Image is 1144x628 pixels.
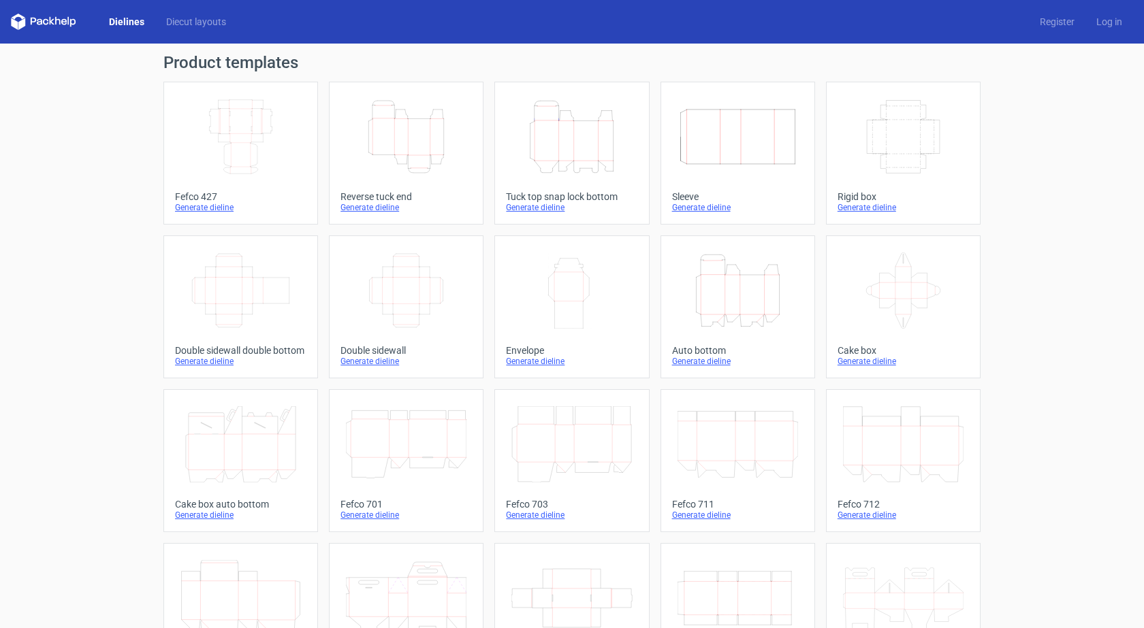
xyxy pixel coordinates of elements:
a: Cake boxGenerate dieline [826,235,981,378]
div: Generate dieline [175,202,306,213]
div: Generate dieline [175,510,306,520]
a: Fefco 701Generate dieline [329,389,483,532]
div: Rigid box [838,191,969,202]
div: Fefco 427 [175,191,306,202]
div: Fefco 703 [506,499,637,510]
a: Rigid boxGenerate dieline [826,82,981,225]
a: Cake box auto bottomGenerate dieline [163,389,318,532]
a: Diecut layouts [155,15,237,29]
div: Envelope [506,345,637,356]
div: Generate dieline [506,202,637,213]
div: Fefco 712 [838,499,969,510]
div: Fefco 711 [672,499,804,510]
div: Reverse tuck end [340,191,472,202]
a: Fefco 712Generate dieline [826,389,981,532]
a: Tuck top snap lock bottomGenerate dieline [494,82,649,225]
div: Generate dieline [506,510,637,520]
div: Generate dieline [838,356,969,367]
div: Generate dieline [175,356,306,367]
a: Register [1029,15,1085,29]
a: Reverse tuck endGenerate dieline [329,82,483,225]
a: Double sidewallGenerate dieline [329,235,483,378]
div: Sleeve [672,191,804,202]
div: Generate dieline [506,356,637,367]
a: Double sidewall double bottomGenerate dieline [163,235,318,378]
div: Generate dieline [340,510,472,520]
div: Generate dieline [340,202,472,213]
a: Log in [1085,15,1133,29]
div: Cake box auto bottom [175,499,306,510]
div: Generate dieline [672,356,804,367]
a: Fefco 427Generate dieline [163,82,318,225]
h1: Product templates [163,54,981,71]
div: Generate dieline [340,356,472,367]
div: Generate dieline [672,202,804,213]
div: Generate dieline [838,510,969,520]
div: Double sidewall double bottom [175,345,306,356]
a: Fefco 711Generate dieline [661,389,815,532]
div: Fefco 701 [340,499,472,510]
a: Fefco 703Generate dieline [494,389,649,532]
div: Cake box [838,345,969,356]
a: Dielines [98,15,155,29]
div: Tuck top snap lock bottom [506,191,637,202]
div: Auto bottom [672,345,804,356]
a: EnvelopeGenerate dieline [494,235,649,378]
div: Generate dieline [672,510,804,520]
div: Double sidewall [340,345,472,356]
a: SleeveGenerate dieline [661,82,815,225]
div: Generate dieline [838,202,969,213]
a: Auto bottomGenerate dieline [661,235,815,378]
